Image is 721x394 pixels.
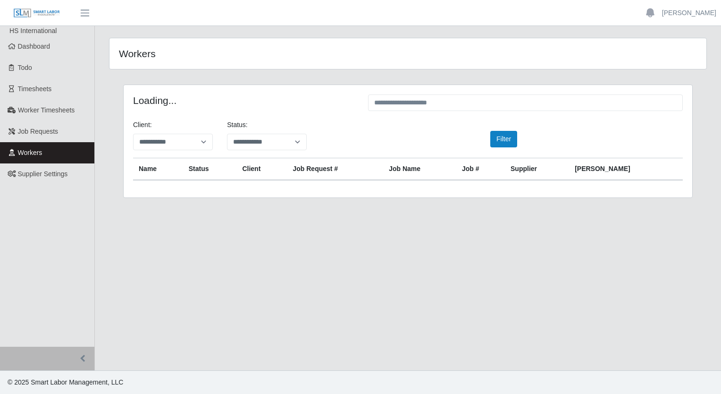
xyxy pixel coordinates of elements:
span: Job Requests [18,128,59,135]
th: [PERSON_NAME] [569,158,683,180]
span: Timesheets [18,85,52,93]
h4: Loading... [133,94,354,106]
span: Todo [18,64,32,71]
th: Status [183,158,237,180]
span: Supplier Settings [18,170,68,178]
img: SLM Logo [13,8,60,18]
th: Supplier [505,158,569,180]
span: Dashboard [18,43,50,50]
a: [PERSON_NAME] [662,8,716,18]
label: Status: [227,120,248,130]
span: Workers [18,149,42,156]
th: Job Request # [287,158,383,180]
th: Job Name [383,158,456,180]
h4: Workers [119,48,352,60]
span: © 2025 Smart Labor Management, LLC [8,378,123,386]
button: Filter [490,131,517,147]
th: Job # [456,158,505,180]
th: Name [133,158,183,180]
th: Client [236,158,287,180]
label: Client: [133,120,152,130]
span: Worker Timesheets [18,106,75,114]
span: HS International [9,27,57,34]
